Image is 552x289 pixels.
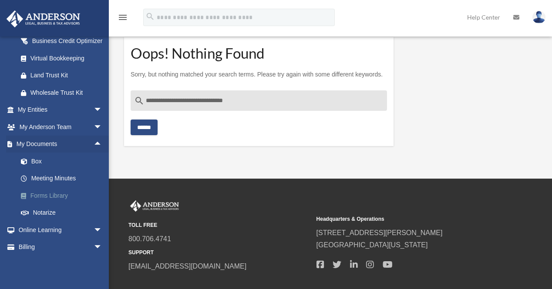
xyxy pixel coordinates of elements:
[6,101,115,119] a: My Entitiesarrow_drop_down
[94,118,111,136] span: arrow_drop_down
[118,15,128,23] a: menu
[12,50,115,67] a: Virtual Bookkeeping
[12,84,115,101] a: Wholesale Trust Kit
[6,221,115,239] a: Online Learningarrow_drop_down
[128,235,171,242] a: 800.706.4741
[532,11,545,23] img: User Pic
[131,69,387,80] p: Sorry, but nothing matched your search terms. Please try again with some different keywords.
[128,221,310,230] small: TOLL FREE
[94,101,111,119] span: arrow_drop_down
[6,256,115,273] a: Events Calendar
[128,248,310,257] small: SUPPORT
[94,221,111,239] span: arrow_drop_down
[4,10,83,27] img: Anderson Advisors Platinum Portal
[30,70,104,81] div: Land Trust Kit
[94,239,111,256] span: arrow_drop_down
[145,12,155,21] i: search
[30,36,104,47] div: Business Credit Optimizer
[94,136,111,153] span: arrow_drop_up
[12,204,115,222] a: Notarize
[12,67,115,84] a: Land Trust Kit
[128,200,181,212] img: Anderson Advisors Platinum Portal
[118,12,128,23] i: menu
[12,33,115,50] a: Business Credit Optimizer
[128,262,246,270] a: [EMAIL_ADDRESS][DOMAIN_NAME]
[316,241,428,249] a: [GEOGRAPHIC_DATA][US_STATE]
[30,53,104,64] div: Virtual Bookkeeping
[6,239,115,256] a: Billingarrow_drop_down
[134,96,145,106] i: search
[316,215,498,224] small: Headquarters & Operations
[12,153,115,170] a: Box
[6,118,115,136] a: My Anderson Teamarrow_drop_down
[316,229,443,236] a: [STREET_ADDRESS][PERSON_NAME]
[131,48,387,59] h1: Oops! Nothing Found
[6,136,115,153] a: My Documentsarrow_drop_up
[12,187,115,204] a: Forms Library
[12,170,115,187] a: Meeting Minutes
[30,87,104,98] div: Wholesale Trust Kit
